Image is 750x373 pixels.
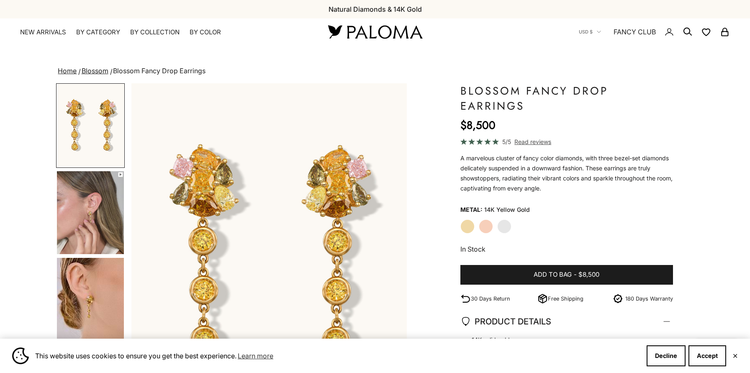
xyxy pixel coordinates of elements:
[460,265,673,285] button: Add to bag-$8,500
[460,314,551,329] span: PRODUCT DETAILS
[57,171,124,254] img: #YellowGold #RoseGold #WhiteGold
[460,137,673,147] a: 5/5 Read reviews
[579,28,601,36] button: USD $
[20,28,66,36] a: NEW ARRIVALS
[329,4,422,15] p: Natural Diamonds & 14K Gold
[236,350,275,362] a: Learn more
[130,28,180,36] summary: By Collection
[579,18,730,45] nav: Secondary navigation
[76,28,120,36] summary: By Category
[578,270,599,280] span: $8,500
[484,203,530,216] variant-option-value: 14K Yellow Gold
[35,350,640,362] span: This website uses cookies to ensure you get the best experience.
[56,170,125,255] button: Go to item 4
[534,270,572,280] span: Add to bag
[732,353,738,358] button: Close
[12,347,29,364] img: Cookie banner
[548,294,583,303] p: Free Shipping
[514,137,551,147] span: Read reviews
[460,203,483,216] legend: Metal:
[625,294,673,303] p: 180 Days Warranty
[460,244,673,255] p: In Stock
[58,67,77,75] a: Home
[20,28,308,36] nav: Primary navigation
[113,67,205,75] span: Blossom Fancy Drop Earrings
[502,137,511,147] span: 5/5
[471,294,510,303] p: 30 Days Return
[647,345,686,366] button: Decline
[688,345,726,366] button: Accept
[460,335,665,345] span: 14K solid gold
[190,28,221,36] summary: By Color
[579,28,593,36] span: USD $
[460,117,496,134] sale-price: $8,500
[56,83,125,168] button: Go to item 1
[614,26,656,37] a: FANCY CLUB
[82,67,108,75] a: Blossom
[460,306,673,337] summary: PRODUCT DETAILS
[460,153,673,193] p: A marvelous cluster of fancy color diamonds, with three bezel-set diamonds delicately suspended i...
[57,258,124,341] img: #YellowGold #WhiteGold #RoseGold
[460,83,673,113] h1: Blossom Fancy Drop Earrings
[56,65,693,77] nav: breadcrumbs
[57,84,124,167] img: #YellowGold
[56,257,125,342] button: Go to item 5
